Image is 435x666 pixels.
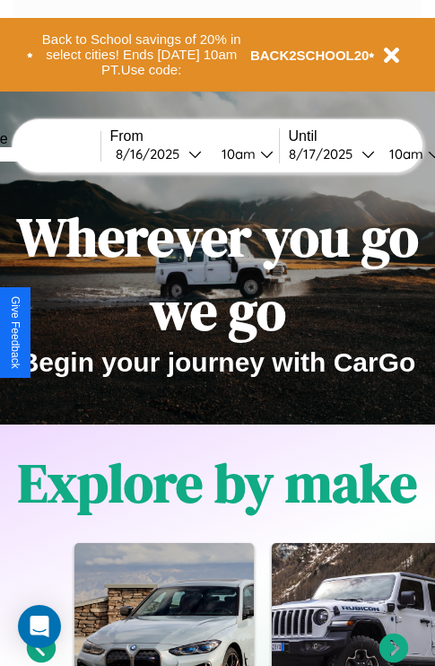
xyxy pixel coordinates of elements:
[18,605,61,648] div: Open Intercom Messenger
[116,145,188,162] div: 8 / 16 / 2025
[110,128,279,145] label: From
[9,296,22,369] div: Give Feedback
[110,145,207,163] button: 8/16/2025
[380,145,428,162] div: 10am
[250,48,370,63] b: BACK2SCHOOL20
[33,27,250,83] button: Back to School savings of 20% in select cities! Ends [DATE] 10am PT.Use code:
[207,145,279,163] button: 10am
[18,446,417,520] h1: Explore by make
[289,145,361,162] div: 8 / 17 / 2025
[213,145,260,162] div: 10am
